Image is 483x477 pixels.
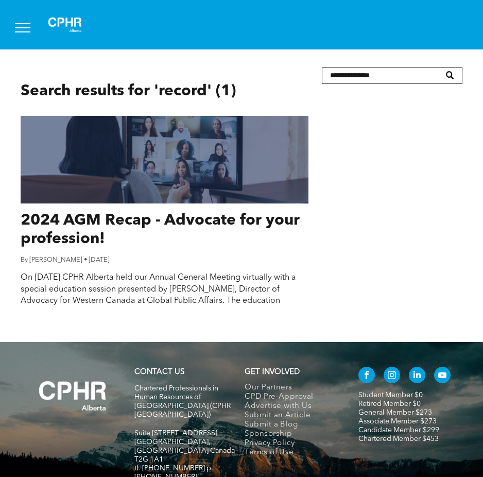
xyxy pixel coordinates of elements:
[21,211,308,248] a: 2024 AGM Recap - Advocate for your profession!
[358,409,432,416] a: General Member $273
[84,257,87,263] span: •
[39,8,91,41] img: A white background with a few lines on it
[245,393,341,402] a: CPD Pre-Approval
[245,448,341,457] a: Terms of Use
[159,83,207,99] b: record
[21,363,125,429] img: A white background with a few lines on it
[358,427,439,434] a: Candidate Member $299
[89,257,110,263] span: [DATE]
[21,272,308,306] div: On [DATE] CPHR Alberta held our Annual General Meeting virtually with a special education session...
[358,367,375,386] a: facebook
[134,438,235,463] span: [GEOGRAPHIC_DATA], [GEOGRAPHIC_DATA] Canada T2G 1A1
[245,439,341,448] a: Privacy Policy
[358,400,421,407] a: Retired Member $0
[358,418,437,425] a: Associate Member $273
[245,411,341,420] a: Submit an Article
[9,14,36,41] button: menu
[358,435,439,442] a: Chartered Member $453
[134,368,184,376] a: CONTACT US
[245,402,341,411] a: Advertise with Us
[245,383,341,393] a: Our Partners
[21,116,308,203] a: A woman is sitting in front of a computer screen having a video call.
[245,430,341,439] a: Sponsorship
[434,367,451,386] a: youtube
[384,367,400,386] a: instagram
[245,368,300,376] span: GET INVOLVED
[409,367,425,386] a: linkedin
[358,391,423,399] a: Student Member $0
[134,430,217,437] span: Suite [STREET_ADDRESS]
[245,420,341,430] a: Submit a Blog
[21,80,308,103] h2: Search results for ' ' (1)
[322,67,462,84] input: Search
[134,385,231,418] span: Chartered Professionals in Human Resources of [GEOGRAPHIC_DATA] (CPHR [GEOGRAPHIC_DATA])
[21,257,82,263] span: By [PERSON_NAME]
